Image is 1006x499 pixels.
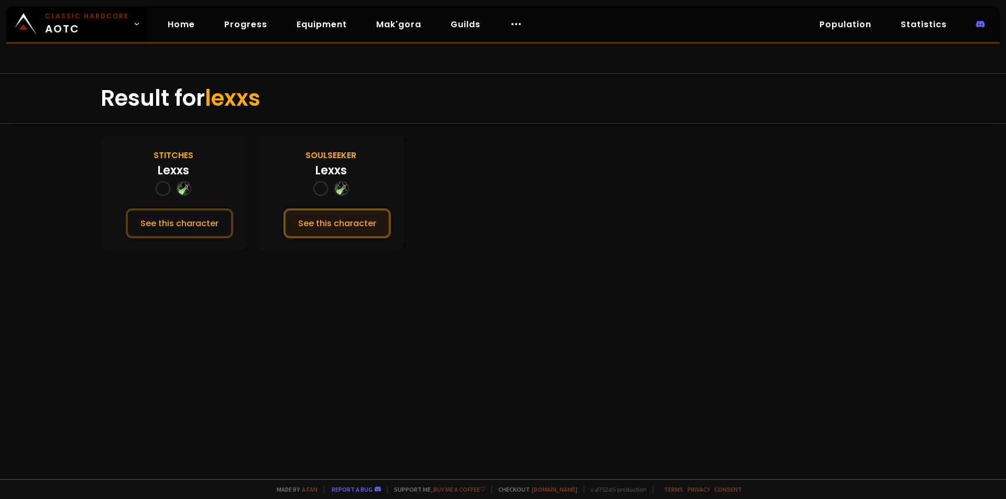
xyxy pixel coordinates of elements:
[332,485,373,493] a: Report a bug
[811,14,880,35] a: Population
[892,14,955,35] a: Statistics
[6,6,147,42] a: Classic HardcoreAOTC
[216,14,276,35] a: Progress
[687,485,710,493] a: Privacy
[315,162,347,179] div: Lexxs
[442,14,489,35] a: Guilds
[433,485,485,493] a: Buy me a coffee
[159,14,203,35] a: Home
[157,162,189,179] div: Lexxs
[302,485,318,493] a: a fan
[283,208,391,238] button: See this character
[45,12,129,37] span: AOTC
[270,485,318,493] span: Made by
[101,74,905,123] div: Result for
[584,485,647,493] span: v. d752d5 - production
[126,208,233,238] button: See this character
[664,485,683,493] a: Terms
[714,485,742,493] a: Consent
[491,485,577,493] span: Checkout
[305,149,356,162] div: Soulseeker
[154,149,193,162] div: Stitches
[45,12,129,21] small: Classic Hardcore
[532,485,577,493] a: [DOMAIN_NAME]
[387,485,485,493] span: Support me,
[205,83,260,114] span: lexxs
[368,14,430,35] a: Mak'gora
[288,14,355,35] a: Equipment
